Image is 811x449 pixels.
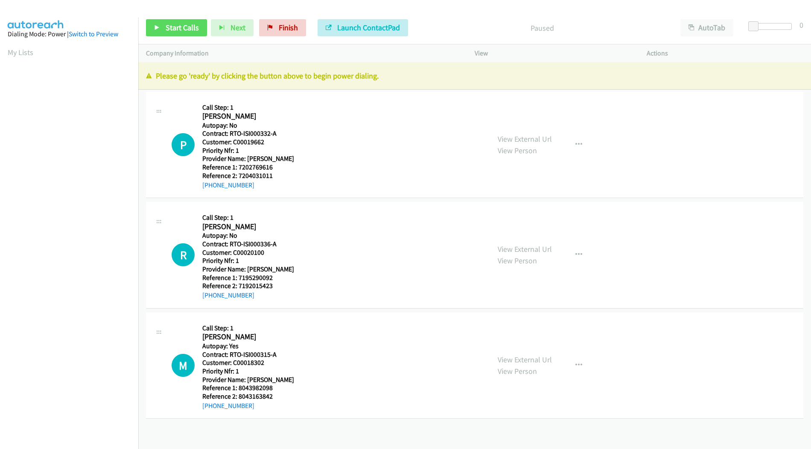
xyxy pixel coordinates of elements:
span: Finish [279,23,298,32]
h5: Customer: C00018302 [202,359,294,367]
h5: Reference 2: 8043163842 [202,392,294,401]
a: View External Url [498,244,552,254]
div: Dialing Mode: Power | [8,29,131,39]
a: View External Url [498,134,552,144]
h5: Customer: C00019662 [202,138,294,146]
div: The call is yet to be attempted [172,133,195,156]
h5: Provider Name: [PERSON_NAME] [202,376,294,384]
h5: Provider Name: [PERSON_NAME] [202,265,294,274]
a: [PHONE_NUMBER] [202,181,254,189]
h5: Contract: RTO-ISI000336-A [202,240,294,248]
h5: Reference 1: 8043982098 [202,384,294,392]
span: Next [230,23,245,32]
h5: Customer: C00020100 [202,248,294,257]
h5: Contract: RTO-ISI000315-A [202,350,294,359]
p: Actions [647,48,803,58]
button: Launch ContactPad [318,19,408,36]
p: Company Information [146,48,459,58]
h2: [PERSON_NAME] [202,332,276,342]
div: The call is yet to be attempted [172,354,195,377]
a: Switch to Preview [69,30,118,38]
h5: Autopay: No [202,121,294,130]
h5: Autopay: No [202,231,294,240]
a: View Person [498,366,537,376]
a: [PHONE_NUMBER] [202,291,254,299]
button: AutoTab [680,19,733,36]
h5: Priority Nfr: 1 [202,257,294,265]
h5: Call Step: 1 [202,213,294,222]
h5: Reference 2: 7204031011 [202,172,294,180]
h5: Provider Name: [PERSON_NAME] [202,155,294,163]
h5: Autopay: Yes [202,342,294,350]
div: Delay between calls (in seconds) [753,23,792,30]
p: Paused [420,22,665,34]
h2: [PERSON_NAME] [202,111,276,121]
h5: Reference 1: 7202769616 [202,163,294,172]
button: Next [211,19,254,36]
a: Finish [259,19,306,36]
a: My Lists [8,47,33,57]
h5: Priority Nfr: 1 [202,146,294,155]
a: View External Url [498,355,552,364]
span: Launch ContactPad [337,23,400,32]
div: 0 [799,19,803,31]
h2: [PERSON_NAME] [202,222,276,232]
div: The call is yet to be attempted [172,243,195,266]
h1: R [172,243,195,266]
a: View Person [498,256,537,265]
h5: Reference 1: 7195290092 [202,274,294,282]
h1: M [172,354,195,377]
h5: Call Step: 1 [202,103,294,112]
h1: P [172,133,195,156]
h5: Priority Nfr: 1 [202,367,294,376]
h5: Contract: RTO-ISI000332-A [202,129,294,138]
p: Please go 'ready' by clicking the button above to begin power dialing. [146,70,803,82]
h5: Reference 2: 7192015423 [202,282,294,290]
a: View Person [498,146,537,155]
h5: Call Step: 1 [202,324,294,332]
p: View [475,48,631,58]
a: [PHONE_NUMBER] [202,402,254,410]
